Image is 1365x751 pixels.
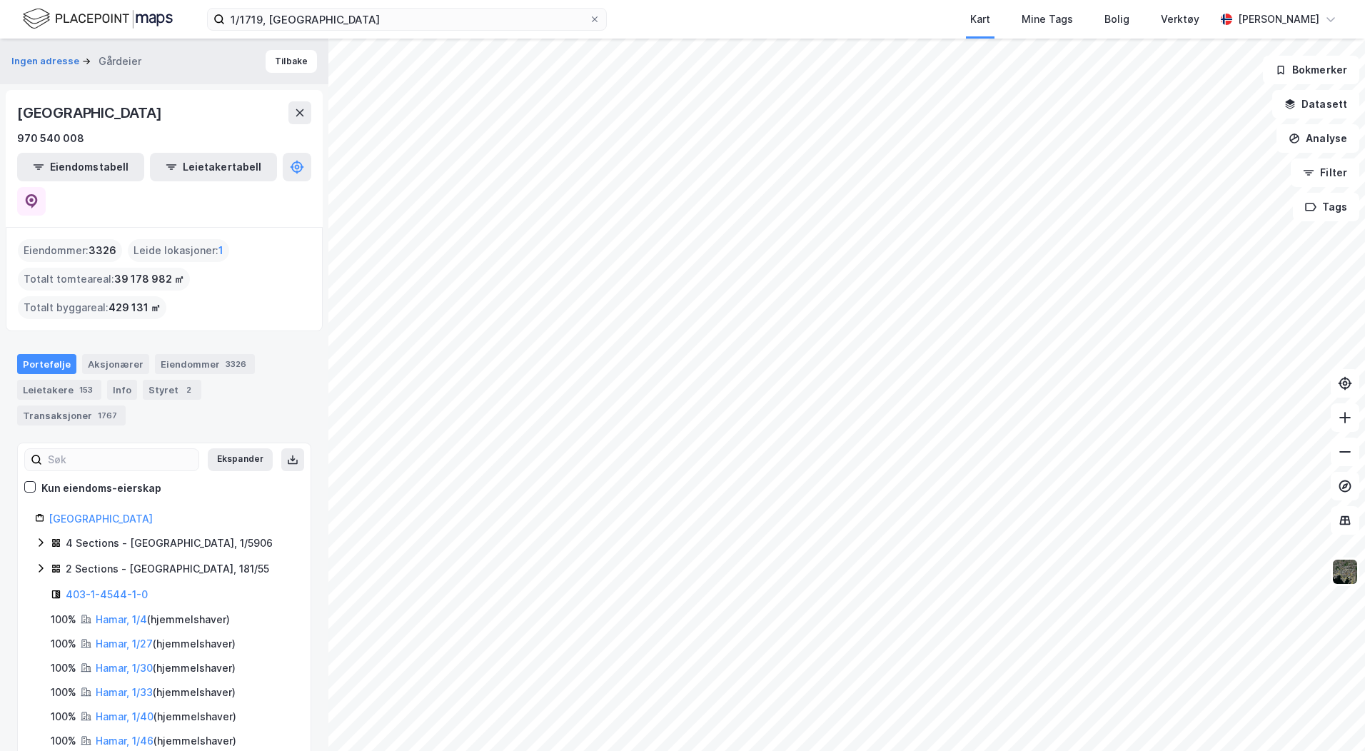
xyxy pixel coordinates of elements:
img: 9k= [1331,558,1359,585]
div: Bolig [1104,11,1129,28]
button: Bokmerker [1263,56,1359,84]
div: Styret [143,380,201,400]
span: 3326 [89,242,116,259]
input: Søk [42,449,198,470]
div: Totalt tomteareal : [18,268,190,291]
a: Hamar, 1/4 [96,613,147,625]
div: 100% [51,660,76,677]
div: Eiendommer : [18,239,122,262]
div: 2 [181,383,196,397]
div: 100% [51,635,76,652]
div: ( hjemmelshaver ) [96,732,236,750]
div: [PERSON_NAME] [1238,11,1319,28]
div: 100% [51,684,76,701]
a: Hamar, 1/40 [96,710,153,722]
div: 153 [76,383,96,397]
span: 1 [218,242,223,259]
div: Kart [970,11,990,28]
button: Tags [1293,193,1359,221]
div: 3326 [223,357,249,371]
div: ( hjemmelshaver ) [96,635,236,652]
iframe: Chat Widget [1294,682,1365,751]
div: Portefølje [17,354,76,374]
div: Totalt byggareal : [18,296,166,319]
a: Hamar, 1/33 [96,686,153,698]
div: 4 Sections - [GEOGRAPHIC_DATA], 1/5906 [66,535,273,552]
a: 403-1-4544-1-0 [66,588,148,600]
div: Verktøy [1161,11,1199,28]
div: 970 540 008 [17,130,84,147]
div: ( hjemmelshaver ) [96,684,236,701]
button: Eiendomstabell [17,153,144,181]
div: [GEOGRAPHIC_DATA] [17,101,165,124]
span: 429 131 ㎡ [109,299,161,316]
a: Hamar, 1/30 [96,662,153,674]
span: 39 178 982 ㎡ [114,271,184,288]
button: Leietakertabell [150,153,277,181]
div: Kun eiendoms-eierskap [41,480,161,497]
input: Søk på adresse, matrikkel, gårdeiere, leietakere eller personer [225,9,589,30]
a: Hamar, 1/46 [96,735,153,747]
div: Leietakere [17,380,101,400]
div: Aksjonærer [82,354,149,374]
div: Info [107,380,137,400]
img: logo.f888ab2527a4732fd821a326f86c7f29.svg [23,6,173,31]
div: 100% [51,611,76,628]
div: Leide lokasjoner : [128,239,229,262]
a: Hamar, 1/27 [96,637,153,650]
button: Datasett [1272,90,1359,119]
div: Kontrollprogram for chat [1294,682,1365,751]
button: Analyse [1276,124,1359,153]
div: Eiendommer [155,354,255,374]
div: 100% [51,708,76,725]
div: ( hjemmelshaver ) [96,708,236,725]
div: ( hjemmelshaver ) [96,660,236,677]
div: Mine Tags [1022,11,1073,28]
div: 1767 [95,408,120,423]
div: 2 Sections - [GEOGRAPHIC_DATA], 181/55 [66,560,269,578]
button: Ekspander [208,448,273,471]
div: Transaksjoner [17,405,126,425]
a: [GEOGRAPHIC_DATA] [49,513,153,525]
div: Gårdeier [99,53,141,70]
div: ( hjemmelshaver ) [96,611,230,628]
div: 100% [51,732,76,750]
button: Ingen adresse [11,54,82,69]
button: Filter [1291,158,1359,187]
button: Tilbake [266,50,317,73]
